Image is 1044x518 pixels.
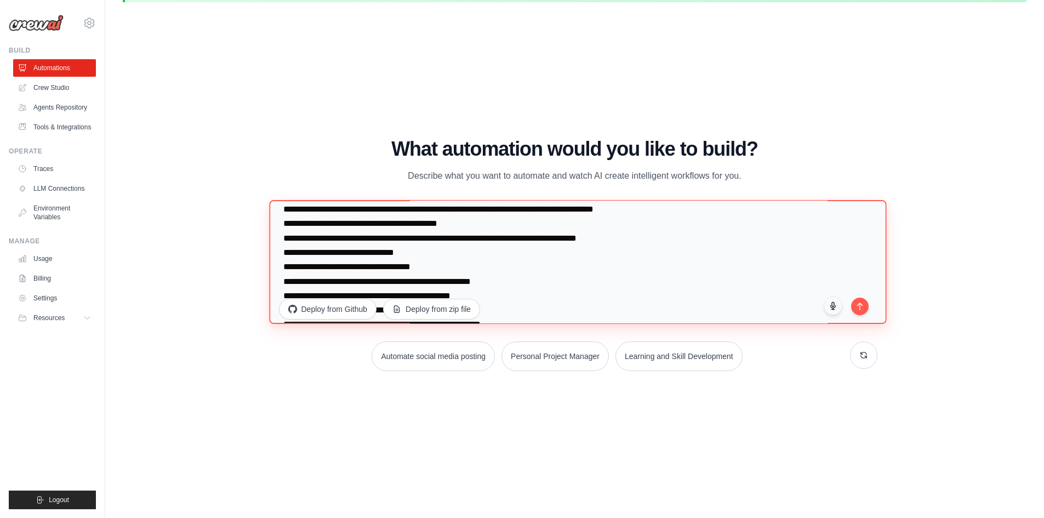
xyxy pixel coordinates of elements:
p: Describe what you want to automate and watch AI create intelligent workflows for you. [391,169,759,183]
div: Build [9,46,96,55]
button: Learning and Skill Development [615,341,743,371]
img: Logo [9,15,64,31]
button: Logout [9,491,96,509]
a: Tools & Integrations [13,118,96,136]
a: Settings [13,289,96,307]
a: Environment Variables [13,200,96,226]
span: Logout [49,496,69,504]
a: Agents Repository [13,99,96,116]
div: Operate [9,147,96,156]
span: Resources [33,314,65,322]
h1: What automation would you like to build? [272,138,877,160]
button: Personal Project Manager [501,341,609,371]
div: Widget de chat [989,465,1044,518]
a: Crew Studio [13,79,96,96]
button: Resources [13,309,96,327]
div: Manage [9,237,96,246]
iframe: Chat Widget [989,465,1044,518]
a: Automations [13,59,96,77]
a: LLM Connections [13,180,96,197]
button: Deploy from Github [279,299,377,320]
a: Traces [13,160,96,178]
button: Automate social media posting [372,341,495,371]
a: Billing [13,270,96,287]
button: Deploy from zip file [383,299,480,320]
a: Usage [13,250,96,267]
